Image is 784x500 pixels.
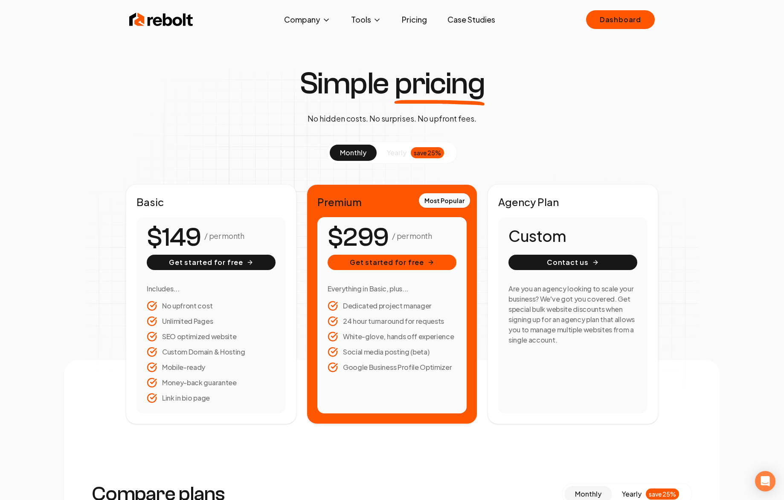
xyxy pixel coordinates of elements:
[328,331,456,342] li: White-glove, hands off experience
[575,489,601,498] span: monthly
[498,195,648,209] h2: Agency Plan
[508,255,637,270] button: Contact us
[395,11,434,28] a: Pricing
[344,11,388,28] button: Tools
[328,347,456,357] li: Social media posting (beta)
[387,148,407,158] span: yearly
[129,11,193,28] img: Rebolt Logo
[147,393,276,403] li: Link in bio page
[328,255,456,270] button: Get started for free
[411,147,444,158] div: save 25%
[328,362,456,372] li: Google Business Profile Optimizer
[308,113,476,125] p: No hidden costs. No surprises. No upfront fees.
[646,488,679,500] div: save 25%
[147,255,276,270] button: Get started for free
[147,331,276,342] li: SEO optimized website
[419,193,470,208] div: Most Popular
[508,284,637,345] h3: Are you an agency looking to scale your business? We've got you covered. Get special bulk website...
[147,347,276,357] li: Custom Domain & Hosting
[328,218,389,257] number-flow-react: $299
[622,489,642,499] span: yearly
[147,301,276,311] li: No upfront cost
[328,284,456,294] h3: Everything in Basic, plus...
[441,11,502,28] a: Case Studies
[755,471,775,491] div: Open Intercom Messenger
[377,145,454,161] button: yearlysave 25%
[340,148,366,157] span: monthly
[586,10,655,29] a: Dashboard
[204,230,244,242] p: / per month
[147,218,201,257] number-flow-react: $149
[328,301,456,311] li: Dedicated project manager
[508,227,637,244] h1: Custom
[330,145,377,161] button: monthly
[147,284,276,294] h3: Includes...
[147,378,276,388] li: Money-back guarantee
[147,362,276,372] li: Mobile-ready
[392,230,432,242] p: / per month
[136,195,286,209] h2: Basic
[277,11,337,28] button: Company
[317,195,467,209] h2: Premium
[147,316,276,326] li: Unlimited Pages
[395,68,485,99] span: pricing
[328,316,456,326] li: 24 hour turnaround for requests
[299,68,485,99] h1: Simple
